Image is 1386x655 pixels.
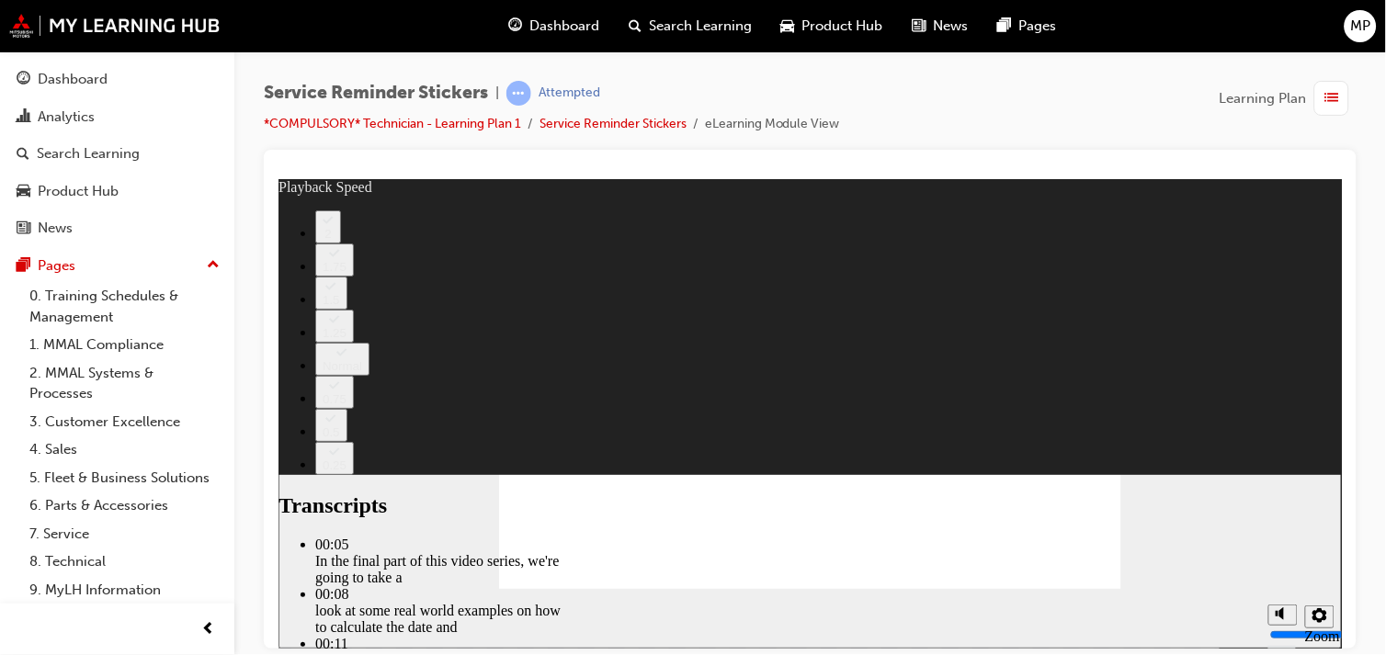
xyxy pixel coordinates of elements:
div: look at some real world examples on how to calculate the date and [37,423,294,457]
a: *COMPULSORY* Technician - Learning Plan 1 [264,116,521,131]
span: pages-icon [998,15,1012,38]
button: MP [1345,10,1377,42]
a: pages-iconPages [983,7,1072,45]
span: Search Learning [649,16,752,37]
a: Analytics [7,100,227,134]
span: search-icon [17,146,29,163]
span: Service Reminder Stickers [264,83,488,104]
a: Product Hub [7,175,227,209]
span: news-icon [913,15,926,38]
span: Product Hub [802,16,883,37]
a: 3. Customer Excellence [22,408,227,436]
button: DashboardAnalyticsSearch LearningProduct HubNews [7,59,227,249]
span: up-icon [207,254,220,277]
a: News [7,211,227,245]
a: guage-iconDashboard [494,7,614,45]
a: car-iconProduct Hub [767,7,898,45]
span: guage-icon [17,72,30,88]
a: 7. Service [22,520,227,548]
button: Pages [7,249,227,283]
a: Service Reminder Stickers [540,116,687,131]
a: 0. Training Schedules & Management [22,282,227,331]
div: News [38,218,73,239]
a: 4. Sales [22,435,227,464]
a: 5. Fleet & Business Solutions [22,464,227,492]
button: Learning Plan [1220,81,1357,116]
div: Pages [38,255,75,277]
img: mmal [9,14,221,38]
a: 8. Technical [22,548,227,576]
span: news-icon [17,220,30,237]
span: Dashboard [529,16,599,37]
a: 2. MMAL Systems & Processes [22,359,227,408]
span: MP [1351,16,1371,37]
span: News [934,16,969,37]
li: eLearning Module View [705,114,840,135]
span: Learning Plan [1220,88,1307,109]
a: Search Learning [7,137,227,171]
div: 2 [44,48,55,62]
div: Analytics [38,107,95,128]
span: guage-icon [508,15,522,38]
span: chart-icon [17,109,30,126]
a: search-iconSearch Learning [614,7,767,45]
span: learningRecordVerb_ATTEMPT-icon [506,81,531,106]
span: Pages [1019,16,1057,37]
span: search-icon [629,15,642,38]
span: list-icon [1325,87,1339,110]
div: Attempted [539,85,600,102]
span: prev-icon [202,618,216,641]
span: car-icon [17,184,30,200]
span: | [495,83,499,104]
div: 00:08 [37,407,294,423]
a: 6. Parts & Accessories [22,491,227,520]
a: news-iconNews [898,7,983,45]
div: 00:11 [37,457,294,473]
div: Dashboard [38,69,108,90]
a: 9. MyLH Information [22,576,227,604]
span: car-icon [781,15,795,38]
a: 1. MMAL Compliance [22,331,227,359]
button: 2 [37,31,62,64]
div: Search Learning [37,143,140,164]
span: pages-icon [17,258,30,275]
a: Dashboard [7,62,227,96]
div: Product Hub [38,181,119,202]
